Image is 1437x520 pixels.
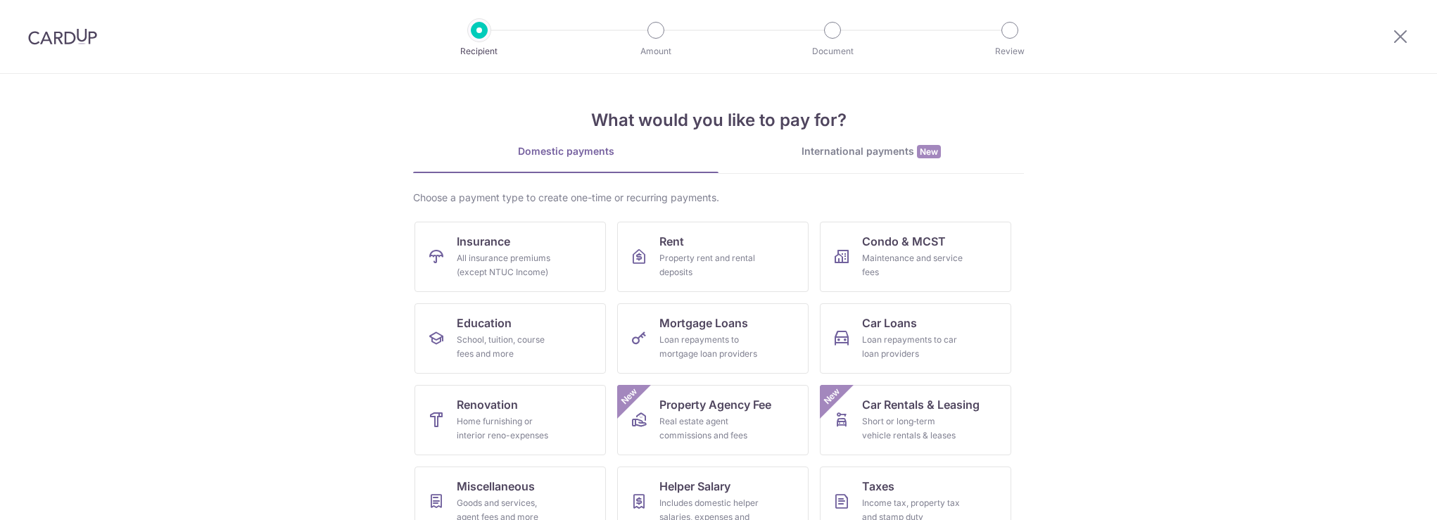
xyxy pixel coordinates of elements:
span: Mortgage Loans [659,315,748,331]
span: Taxes [862,478,894,495]
div: School, tuition, course fees and more [457,333,558,361]
span: Education [457,315,512,331]
span: Miscellaneous [457,478,535,495]
img: CardUp [28,28,97,45]
span: New [917,145,941,158]
span: Renovation [457,396,518,413]
p: Document [780,44,885,58]
p: Amount [604,44,708,58]
span: Condo & MCST [862,233,946,250]
span: New [821,385,844,408]
span: Car Rentals & Leasing [862,396,980,413]
span: Helper Salary [659,478,730,495]
a: Mortgage LoansLoan repayments to mortgage loan providers [617,303,809,374]
a: Car Rentals & LeasingShort or long‑term vehicle rentals & leasesNew [820,385,1011,455]
span: New [618,385,641,408]
span: Car Loans [862,315,917,331]
div: Loan repayments to mortgage loan providers [659,333,761,361]
span: Insurance [457,233,510,250]
div: All insurance premiums (except NTUC Income) [457,251,558,279]
div: Choose a payment type to create one-time or recurring payments. [413,191,1024,205]
a: InsuranceAll insurance premiums (except NTUC Income) [414,222,606,292]
a: Property Agency FeeReal estate agent commissions and feesNew [617,385,809,455]
div: Loan repayments to car loan providers [862,333,963,361]
a: Car LoansLoan repayments to car loan providers [820,303,1011,374]
div: Short or long‑term vehicle rentals & leases [862,414,963,443]
p: Recipient [427,44,531,58]
div: Home furnishing or interior reno-expenses [457,414,558,443]
div: Maintenance and service fees [862,251,963,279]
span: Property Agency Fee [659,396,771,413]
span: Rent [659,233,684,250]
div: International payments [718,144,1024,159]
div: Real estate agent commissions and fees [659,414,761,443]
div: Domestic payments [413,144,718,158]
div: Property rent and rental deposits [659,251,761,279]
a: RenovationHome furnishing or interior reno-expenses [414,385,606,455]
h4: What would you like to pay for? [413,108,1024,133]
a: EducationSchool, tuition, course fees and more [414,303,606,374]
a: RentProperty rent and rental deposits [617,222,809,292]
a: Condo & MCSTMaintenance and service fees [820,222,1011,292]
p: Review [958,44,1062,58]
